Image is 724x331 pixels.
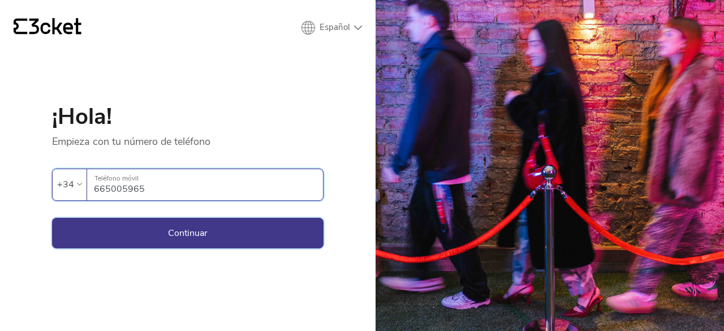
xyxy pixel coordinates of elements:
[14,19,27,35] g: {' '}
[52,128,324,148] p: Empieza con tu número de teléfono
[14,18,81,37] a: {' '}
[57,176,74,193] div: +34
[52,105,324,128] h1: ¡Hola!
[52,218,324,248] button: Continuar
[94,169,323,200] input: Teléfono móvil
[87,169,323,188] label: Teléfono móvil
